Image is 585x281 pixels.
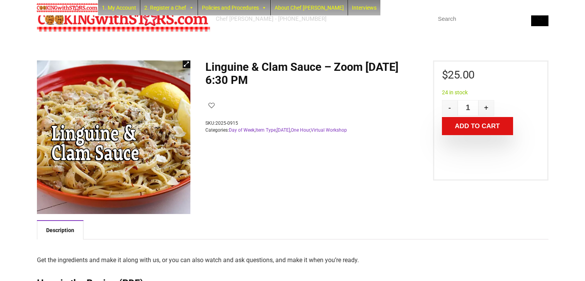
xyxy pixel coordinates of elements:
[442,90,540,95] p: 24 in stock
[442,68,475,81] bdi: 25.00
[531,12,548,26] button: Search
[442,117,513,135] button: Add to cart
[478,100,494,116] button: +
[216,15,327,23] div: Chef [PERSON_NAME] - [PHONE_NUMBER]
[433,12,548,26] input: Search
[442,158,540,172] iframe: PayPal
[215,120,238,126] span: 2025-0915
[442,141,540,155] iframe: PayPal Message 1
[37,255,548,266] p: Get the ingredients and make it along with us, or you can also watch and ask questions, and make ...
[458,100,478,116] input: Qty
[205,120,423,127] span: SKU:
[442,68,448,81] span: $
[229,127,255,133] a: Day of Week
[442,100,458,116] button: -
[37,221,83,239] a: Description
[291,127,310,133] a: One Hour
[311,127,347,133] a: Virtual Workshop
[205,60,423,87] h1: Linguine & Clam Sauce – Zoom [DATE] 6:30 PM
[205,127,423,134] span: Categories: , , , ,
[183,60,190,68] a: View full-screen image gallery
[255,127,276,133] a: Item Type
[277,127,290,133] a: [DATE]
[37,6,210,32] img: Chef Paula's Cooking With Stars
[37,3,98,12] img: Chef Paula's Cooking With Stars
